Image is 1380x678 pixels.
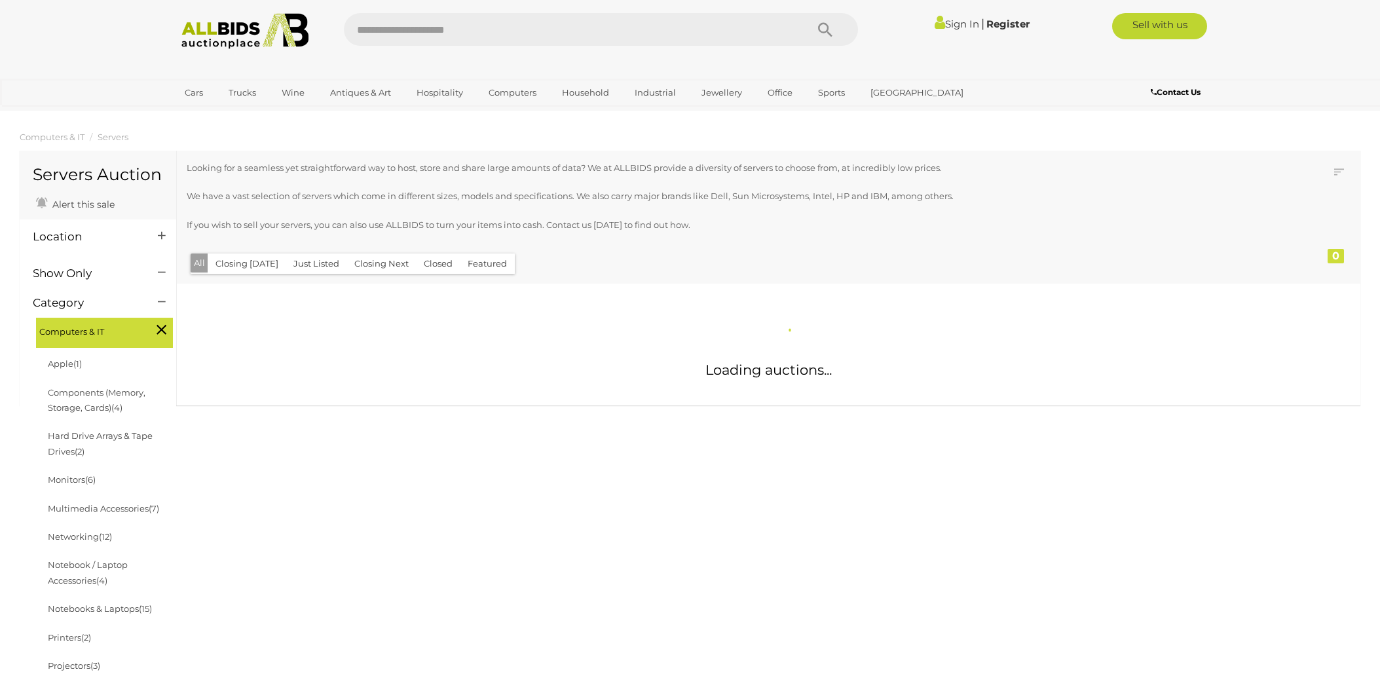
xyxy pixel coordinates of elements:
span: (15) [139,603,152,614]
a: Jewellery [693,82,751,104]
span: | [981,16,984,31]
a: Register [986,18,1030,30]
a: Components (Memory, Storage, Cards)(4) [48,387,145,413]
a: Sign In [935,18,979,30]
span: (12) [99,531,112,542]
span: Alert this sale [49,198,115,210]
div: 0 [1328,249,1344,263]
a: Hospitality [408,82,472,104]
a: Industrial [626,82,684,104]
a: Servers [98,132,128,142]
button: All [191,254,208,273]
a: Computers & IT [20,132,84,142]
a: Office [759,82,801,104]
a: Wine [273,82,313,104]
p: If you wish to sell your servers, you can also use ALLBIDS to turn your items into cash. Contact ... [187,217,1244,233]
span: Computers & IT [39,321,138,339]
a: Cars [176,82,212,104]
span: (4) [96,575,107,586]
a: Multimedia Accessories(7) [48,503,159,514]
a: Contact Us [1151,85,1204,100]
span: (7) [149,503,159,514]
span: (6) [85,474,96,485]
span: Loading auctions... [705,362,832,378]
span: (4) [111,402,122,413]
a: Sell with us [1112,13,1207,39]
a: Trucks [220,82,265,104]
a: Antiques & Art [322,82,400,104]
button: Featured [460,254,515,274]
a: Networking(12) [48,531,112,542]
h4: Category [33,297,138,309]
button: Just Listed [286,254,347,274]
button: Closed [416,254,460,274]
img: Allbids.com.au [174,13,316,49]
p: We have a vast selection of servers which come in different sizes, models and specifications. We ... [187,189,1244,204]
a: Printers(2) [48,632,91,643]
a: Household [553,82,618,104]
a: Apple(1) [48,358,82,369]
span: (1) [73,358,82,369]
h4: Location [33,231,138,243]
h1: Servers Auction [33,166,163,184]
a: Computers [480,82,545,104]
a: Sports [810,82,853,104]
a: Monitors(6) [48,474,96,485]
a: Alert this sale [33,193,118,213]
button: Closing [DATE] [208,254,286,274]
a: Notebooks & Laptops(15) [48,603,152,614]
h4: Show Only [33,267,138,280]
p: Looking for a seamless yet straightforward way to host, store and share large amounts of data? We... [187,160,1244,176]
a: Hard Drive Arrays & Tape Drives(2) [48,430,153,456]
span: (2) [75,446,84,457]
a: Notebook / Laptop Accessories(4) [48,559,128,585]
span: (3) [90,660,100,671]
span: (2) [81,632,91,643]
a: Projectors(3) [48,660,100,671]
button: Search [793,13,858,46]
button: Closing Next [346,254,417,274]
a: [GEOGRAPHIC_DATA] [862,82,972,104]
b: Contact Us [1151,87,1201,97]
